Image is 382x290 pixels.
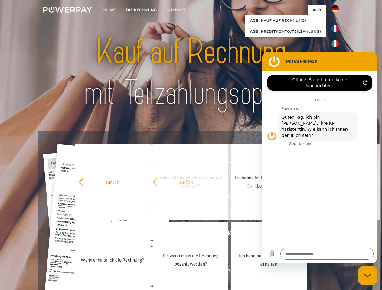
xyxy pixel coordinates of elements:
[308,5,326,15] a: agb
[43,7,92,13] img: logo-powerpay-white.svg
[245,15,326,26] a: AGB (Kauf auf Rechnung)
[162,5,191,15] a: SUPPORT
[121,5,162,15] a: DIE RECHNUNG
[358,266,377,285] iframe: Schaltfläche zum Öffnen des Messaging-Fensters; Konversation läuft
[230,174,299,190] div: Ich habe die Rechnung bereits bezahlt
[58,29,324,116] img: title-powerpay_de.svg
[78,178,146,186] div: zurück
[235,252,303,268] div: Ich habe nur eine Teillieferung erhalten
[331,5,339,12] img: de
[157,252,225,268] div: Bis wann muss die Rechnung bezahlt werden?
[245,26,326,37] a: AGB (Kreditkonto/Teilzahlung)
[152,178,220,186] div: zurück
[331,25,339,32] img: fr
[98,5,121,15] a: Home
[331,40,339,47] img: it
[262,52,377,263] iframe: Messaging-Fenster
[78,256,146,264] div: Wann erhalte ich die Rechnung?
